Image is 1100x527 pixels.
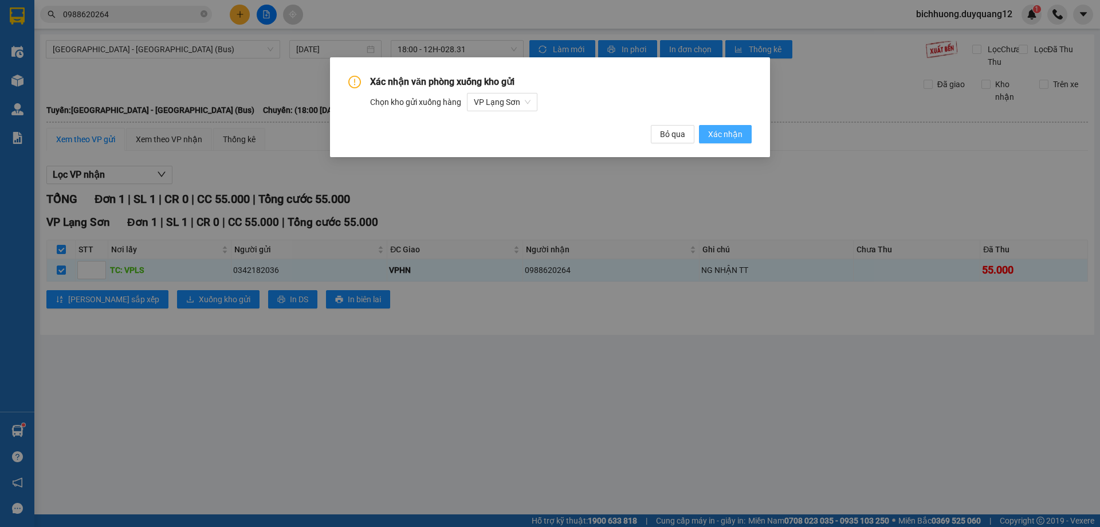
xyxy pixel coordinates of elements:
[370,76,514,87] span: Xác nhận văn phòng xuống kho gửi
[651,125,694,143] button: Bỏ qua
[370,93,752,111] div: Chọn kho gửi xuống hàng
[708,128,742,140] span: Xác nhận
[474,93,531,111] span: VP Lạng Sơn
[348,76,361,88] span: exclamation-circle
[660,128,685,140] span: Bỏ qua
[699,125,752,143] button: Xác nhận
